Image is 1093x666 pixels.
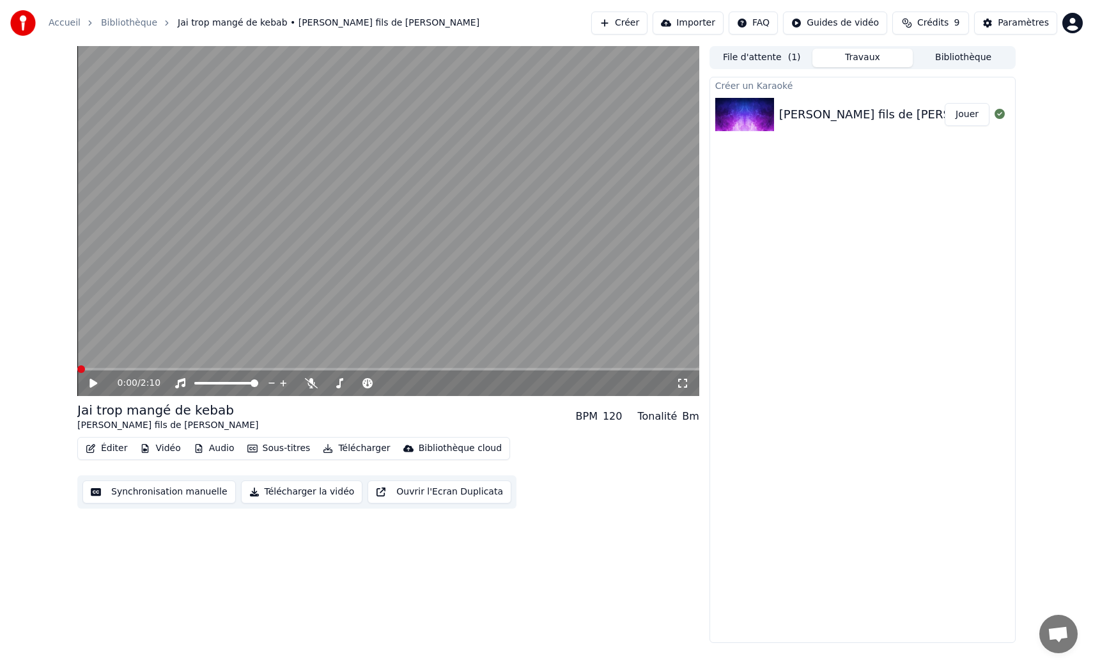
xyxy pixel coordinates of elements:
span: Crédits [917,17,949,29]
button: Sous-titres [242,440,316,457]
button: FAQ [729,12,778,35]
div: Paramètres [998,17,1049,29]
span: ( 1 ) [788,51,801,64]
a: Bibliothèque [101,17,157,29]
button: Guides de vidéo [783,12,887,35]
button: Synchronisation manuelle [82,480,236,503]
img: youka [10,10,36,36]
button: Créer [591,12,647,35]
div: Tonalité [637,409,677,424]
button: Télécharger la vidéo [241,480,363,503]
button: Travaux [812,49,913,67]
div: Jai trop mangé de kebab [77,401,258,419]
button: Importer [653,12,724,35]
button: Éditer [81,440,132,457]
div: 120 [603,409,623,424]
div: / [118,377,148,390]
button: Paramètres [974,12,1057,35]
button: File d'attente [711,49,812,67]
nav: breadcrumb [49,17,479,29]
button: Crédits9 [892,12,969,35]
div: BPM [576,409,598,424]
span: Jai trop mangé de kebab • [PERSON_NAME] fils de [PERSON_NAME] [178,17,479,29]
div: Bm [682,409,699,424]
button: Ouvrir l'Ecran Duplicata [368,480,511,503]
div: [PERSON_NAME] fils de [PERSON_NAME] [77,419,258,432]
button: Jouer [945,103,989,126]
div: Ouvrir le chat [1039,615,1078,653]
span: 0:00 [118,377,137,390]
span: 2:10 [141,377,160,390]
button: Audio [189,440,240,457]
button: Télécharger [318,440,395,457]
div: Bibliothèque cloud [419,442,502,455]
a: Accueil [49,17,81,29]
span: 9 [954,17,959,29]
div: Créer un Karaoké [710,77,1015,93]
button: Vidéo [135,440,185,457]
button: Bibliothèque [913,49,1014,67]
